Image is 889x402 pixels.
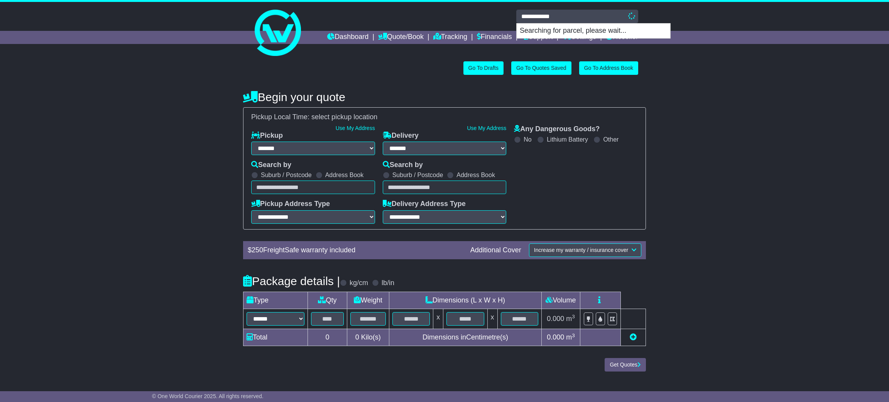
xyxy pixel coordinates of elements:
label: lb/in [382,279,394,287]
span: Increase my warranty / insurance cover [534,247,628,253]
label: Address Book [456,171,495,179]
span: 0.000 [547,333,564,341]
label: kg/cm [350,279,368,287]
sup: 3 [572,314,575,319]
span: 250 [252,246,263,254]
label: Search by [383,161,423,169]
label: Suburb / Postcode [261,171,312,179]
p: Searching for parcel, please wait... [517,24,670,38]
label: Delivery [383,132,419,140]
a: Use My Address [336,125,375,131]
a: Go To Quotes Saved [511,61,571,75]
div: $ FreightSafe warranty included [244,246,466,255]
div: Pickup Local Time: [247,113,642,122]
label: Address Book [325,171,364,179]
td: Kilo(s) [347,329,389,346]
button: Get Quotes [605,358,646,372]
span: © One World Courier 2025. All rights reserved. [152,393,264,399]
a: Use My Address [467,125,506,131]
td: Dimensions (L x W x H) [389,292,541,309]
td: Dimensions in Centimetre(s) [389,329,541,346]
label: Pickup [251,132,283,140]
div: Additional Cover [466,246,525,255]
label: Suburb / Postcode [392,171,443,179]
a: Add new item [630,333,637,341]
span: m [566,315,575,323]
td: Total [243,329,308,346]
button: Increase my warranty / insurance cover [529,243,641,257]
td: Volume [541,292,580,309]
a: Dashboard [327,31,368,44]
td: Weight [347,292,389,309]
sup: 3 [572,333,575,338]
h4: Begin your quote [243,91,646,103]
label: Lithium Battery [547,136,588,143]
a: Quote/Book [378,31,424,44]
td: 0 [308,329,347,346]
a: Financials [477,31,512,44]
label: Any Dangerous Goods? [514,125,600,133]
span: m [566,333,575,341]
span: 0 [355,333,359,341]
td: x [433,309,443,329]
label: Search by [251,161,291,169]
a: Go To Drafts [463,61,504,75]
label: Pickup Address Type [251,200,330,208]
td: Qty [308,292,347,309]
a: Go To Address Book [579,61,638,75]
label: Delivery Address Type [383,200,466,208]
span: 0.000 [547,315,564,323]
td: Type [243,292,308,309]
h4: Package details | [243,275,340,287]
td: x [487,309,497,329]
span: select pickup location [311,113,377,121]
label: Other [603,136,619,143]
a: Tracking [433,31,467,44]
label: No [524,136,531,143]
